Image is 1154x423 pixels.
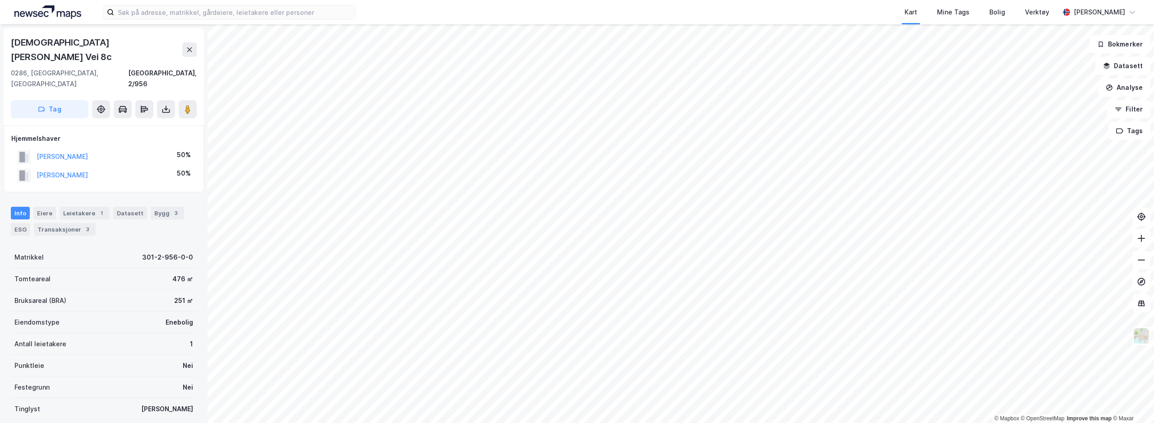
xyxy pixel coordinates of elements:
div: Eiendomstype [14,317,60,328]
a: OpenStreetMap [1021,415,1065,422]
div: Enebolig [166,317,193,328]
button: Filter [1107,100,1150,118]
div: Punktleie [14,360,44,371]
div: [PERSON_NAME] [141,404,193,414]
div: Eiere [33,207,56,219]
div: Verktøy [1025,7,1049,18]
div: Datasett [113,207,147,219]
input: Søk på adresse, matrikkel, gårdeiere, leietakere eller personer [114,5,355,19]
div: [PERSON_NAME] [1074,7,1125,18]
div: Matrikkel [14,252,44,263]
div: Bygg [151,207,184,219]
img: logo.a4113a55bc3d86da70a041830d287a7e.svg [14,5,81,19]
div: Info [11,207,30,219]
div: 0286, [GEOGRAPHIC_DATA], [GEOGRAPHIC_DATA] [11,68,128,89]
div: ESG [11,223,30,236]
div: 1 [190,339,193,349]
button: Tag [11,100,88,118]
div: Transaksjoner [34,223,96,236]
div: 251 ㎡ [174,295,193,306]
div: Nei [183,382,193,393]
div: Mine Tags [937,7,969,18]
a: Mapbox [994,415,1019,422]
button: Analyse [1098,79,1150,97]
div: Hjemmelshaver [11,133,196,144]
div: 301-2-956-0-0 [142,252,193,263]
div: 476 ㎡ [172,274,193,284]
div: Kontrollprogram for chat [1109,380,1154,423]
button: Tags [1108,122,1150,140]
div: Nei [183,360,193,371]
iframe: Chat Widget [1109,380,1154,423]
div: Antall leietakere [14,339,66,349]
div: Bolig [989,7,1005,18]
div: Tinglyst [14,404,40,414]
div: 50% [177,149,191,160]
div: 3 [171,209,180,218]
div: Kart [905,7,917,18]
div: 3 [83,225,92,234]
div: [DEMOGRAPHIC_DATA][PERSON_NAME] Vei 8c [11,35,182,64]
button: Bokmerker [1089,35,1150,53]
div: 1 [97,209,106,218]
a: Improve this map [1067,415,1112,422]
div: [GEOGRAPHIC_DATA], 2/956 [128,68,197,89]
div: Tomteareal [14,274,51,284]
div: Bruksareal (BRA) [14,295,66,306]
div: 50% [177,168,191,179]
img: Z [1133,327,1150,344]
button: Datasett [1095,57,1150,75]
div: Festegrunn [14,382,50,393]
div: Leietakere [60,207,110,219]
